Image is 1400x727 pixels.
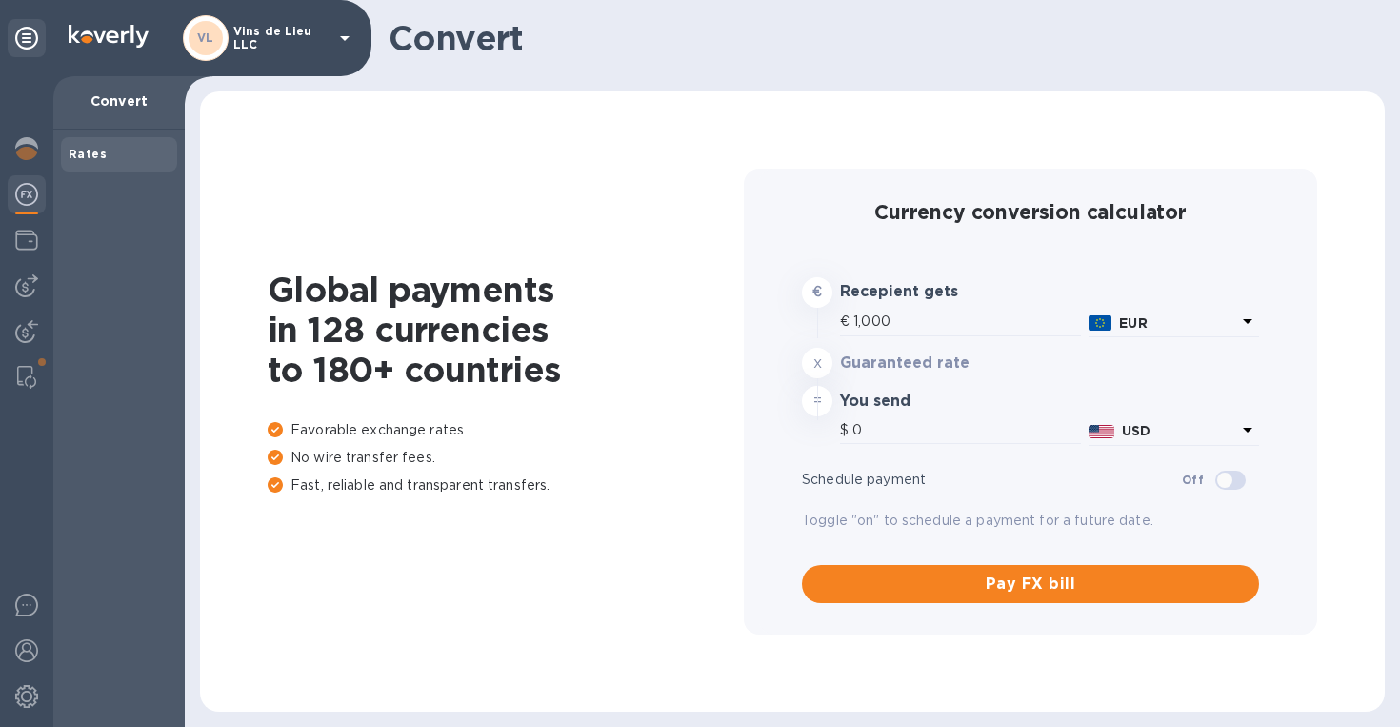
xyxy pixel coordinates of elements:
[268,475,744,495] p: Fast, reliable and transparent transfers.
[852,416,1081,445] input: Amount
[1119,315,1147,331] b: EUR
[69,147,107,161] b: Rates
[802,348,832,378] div: x
[802,386,832,416] div: =
[15,183,38,206] img: Foreign exchange
[15,229,38,252] img: Wallets
[233,25,329,51] p: Vins de Lieu LLC
[69,91,170,111] p: Convert
[840,393,1026,411] h3: You send
[69,25,149,48] img: Logo
[389,18,1370,58] h1: Convert
[840,416,852,445] div: $
[268,270,744,390] h1: Global payments in 128 currencies to 180+ countries
[1122,423,1150,438] b: USD
[812,284,822,299] strong: €
[853,308,1081,336] input: Amount
[268,448,744,468] p: No wire transfer fees.
[1182,473,1204,487] b: Off
[8,19,46,57] div: Unpin categories
[268,420,744,440] p: Favorable exchange rates.
[817,573,1244,596] span: Pay FX bill
[840,283,1026,301] h3: Recepient gets
[802,565,1259,603] button: Pay FX bill
[802,511,1259,531] p: Toggle "on" to schedule a payment for a future date.
[1089,425,1114,438] img: USD
[802,200,1259,224] h2: Currency conversion calculator
[802,470,1182,490] p: Schedule payment
[840,308,853,336] div: €
[197,30,214,45] b: VL
[840,354,1026,373] h3: Guaranteed rate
